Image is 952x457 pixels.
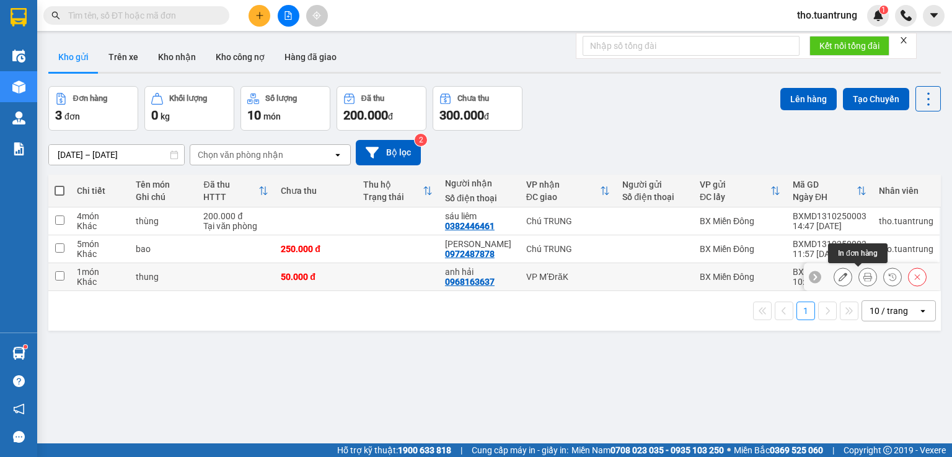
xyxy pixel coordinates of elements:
img: logo-vxr [11,8,27,27]
div: 10:27 [DATE] [793,277,866,287]
div: Khác [77,277,123,287]
th: Toggle SortBy [787,175,873,207]
input: Nhập số tổng đài [583,36,800,56]
div: Đã thu [203,180,258,189]
div: In đơn hàng [828,243,888,263]
li: VP [PERSON_NAME] [86,67,165,81]
div: Người nhận [445,178,514,188]
img: icon-new-feature [873,10,884,21]
div: Đơn hàng [73,94,107,103]
button: file-add [278,5,299,27]
div: 0968163637 [445,277,495,287]
button: Tạo Chuyến [843,88,909,110]
span: | [832,443,834,457]
div: Thu hộ [363,180,423,189]
div: Chưa thu [281,186,350,196]
div: Khác [77,249,123,259]
button: Khối lượng0kg [144,86,234,131]
span: kg [161,111,170,121]
span: copyright [883,446,892,455]
span: environment [6,83,15,92]
input: Tìm tên, số ĐT hoặc mã đơn [68,9,214,22]
button: Số lượng10món [240,86,330,131]
span: notification [13,403,25,415]
span: close [899,36,908,45]
img: warehouse-icon [12,347,25,360]
span: 1 [881,6,886,14]
div: 1 món [77,267,123,277]
b: Ki-ót C02, Dãy 7, BX Miền Đông, 292 Đinh Bộ Lĩnh, [GEOGRAPHIC_DATA] [6,82,83,147]
input: Select a date range. [49,145,184,165]
div: Ghi chú [136,192,191,202]
span: 300.000 [439,108,484,123]
span: Miền Bắc [734,443,823,457]
sup: 2 [415,134,427,146]
button: aim [306,5,328,27]
div: Người gửi [622,180,687,189]
span: | [461,443,462,457]
span: đ [484,111,489,121]
button: Lên hàng [780,88,837,110]
svg: open [918,306,928,316]
div: Sửa đơn hàng [834,268,852,286]
span: Cung cấp máy in - giấy in: [472,443,568,457]
div: 200.000 đ [203,211,268,221]
div: VP nhận [526,180,600,189]
div: quang vinh [445,239,514,249]
span: 3 [55,108,62,123]
div: ĐC lấy [700,192,770,202]
div: BXMD1310250001 [793,267,866,277]
div: Ngày ĐH [793,192,857,202]
strong: 0708 023 035 - 0935 103 250 [610,445,724,455]
div: 0382446461 [445,221,495,231]
button: plus [249,5,270,27]
span: Miền Nam [571,443,724,457]
div: 11:57 [DATE] [793,249,866,259]
div: 250.000 đ [281,244,350,254]
div: Chú TRUNG [526,244,610,254]
div: BXMD1310250003 [793,211,866,221]
button: Hàng đã giao [275,42,346,72]
div: Tại văn phòng [203,221,268,231]
span: 10 [247,108,261,123]
span: món [263,111,281,121]
div: thung [136,272,191,282]
img: warehouse-icon [12,50,25,63]
div: 4 món [77,211,123,221]
button: Kết nối tổng đài [809,36,889,56]
span: ⚪️ [727,448,731,453]
span: aim [312,11,321,20]
div: 10 / trang [870,305,908,317]
div: Chú TRUNG [526,216,610,226]
span: search [51,11,60,20]
th: Toggle SortBy [694,175,787,207]
span: caret-down [928,10,940,21]
strong: 0369 525 060 [770,445,823,455]
div: Nhân viên [879,186,933,196]
div: Khối lượng [169,94,207,103]
span: đơn [64,111,80,121]
span: 200.000 [343,108,388,123]
button: Đơn hàng3đơn [48,86,138,131]
div: bao [136,244,191,254]
button: Kho công nợ [206,42,275,72]
button: Trên xe [99,42,148,72]
span: 0 [151,108,158,123]
button: Chưa thu300.000đ [433,86,522,131]
sup: 1 [879,6,888,14]
div: sáu liêm [445,211,514,221]
li: VP BX Miền Đông [6,67,86,81]
span: message [13,431,25,443]
div: Tên món [136,180,191,189]
img: warehouse-icon [12,111,25,124]
div: Số điện thoại [445,193,514,203]
div: BX Miền Đông [700,244,780,254]
div: VP M’ĐrăK [526,272,610,282]
button: Đã thu200.000đ [337,86,426,131]
div: Mã GD [793,180,857,189]
span: đ [388,111,393,121]
li: Nhà xe [PERSON_NAME] [6,6,180,53]
button: Bộ lọc [356,140,421,165]
sup: 1 [24,345,27,349]
svg: open [333,150,343,160]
